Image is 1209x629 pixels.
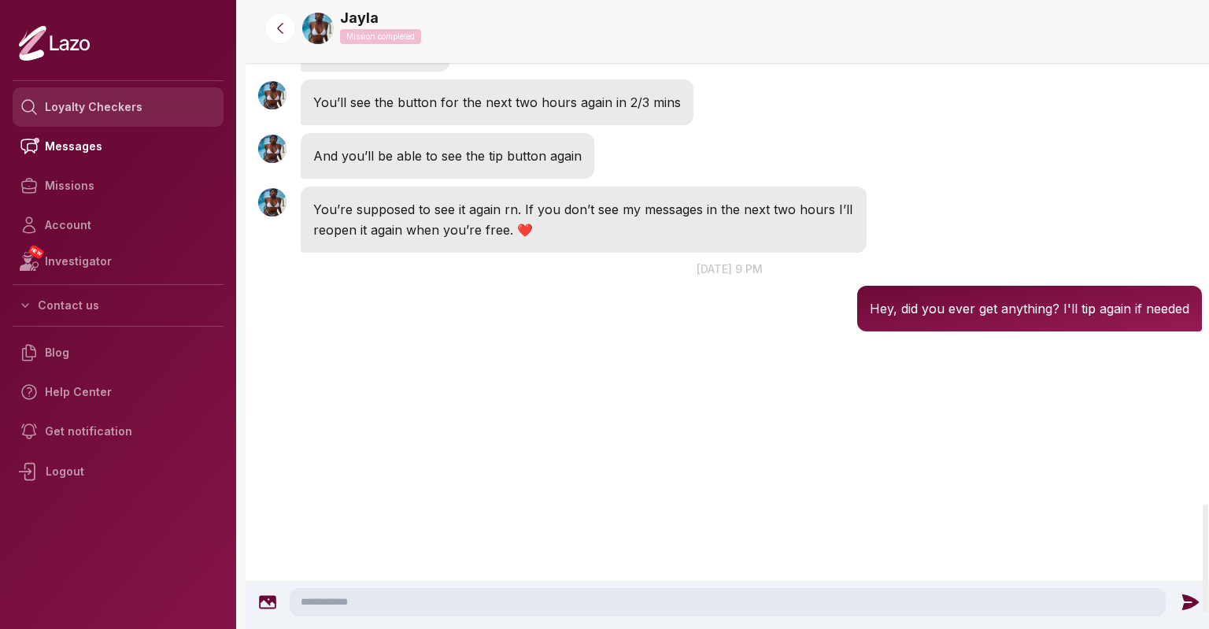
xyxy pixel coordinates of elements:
a: Get notification [13,412,224,451]
img: User avatar [258,135,287,163]
span: NEW [28,244,45,260]
a: Messages [13,127,224,166]
a: Help Center [13,372,224,412]
a: NEWInvestigator [13,245,224,278]
p: And you’ll be able to see the tip button again [313,146,582,166]
img: User avatar [258,81,287,109]
button: Contact us [13,291,224,320]
img: b09566e7-c252-41e8-b871-fba2259f4439 [302,13,334,44]
p: Hey, did you ever get anything? I'll tip again if needed [870,298,1189,319]
a: Jayla [340,7,379,29]
a: Loyalty Checkers [13,87,224,127]
p: You’re supposed to see it again rn. If you don’t see my messages in the next two hours I’ll reope... [313,199,854,240]
img: User avatar [258,188,287,216]
a: Blog [13,333,224,372]
p: Mission completed [340,29,421,44]
div: Logout [13,451,224,492]
a: Missions [13,166,224,205]
p: You’ll see the button for the next two hours again in 2/3 mins [313,92,681,113]
a: Account [13,205,224,245]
